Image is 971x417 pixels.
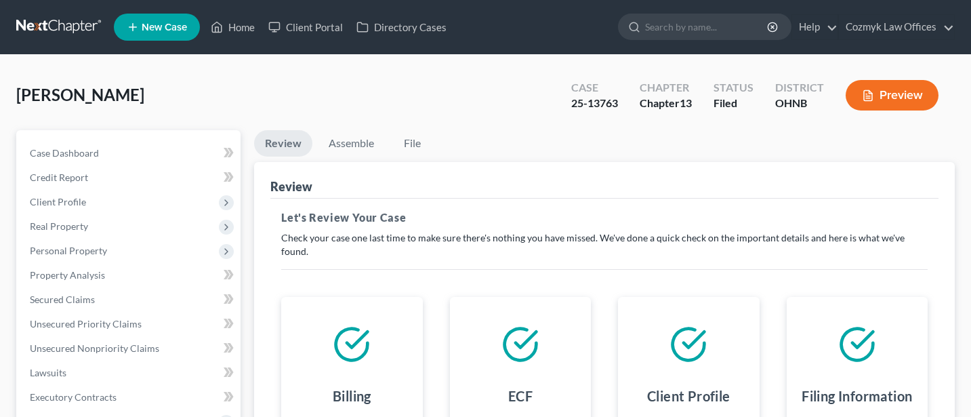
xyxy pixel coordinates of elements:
h5: Let's Review Your Case [281,210,928,226]
div: 25-13763 [571,96,618,111]
span: Real Property [30,220,88,232]
span: Executory Contracts [30,391,117,403]
span: Client Profile [30,196,86,207]
span: Secured Claims [30,294,95,305]
a: Client Portal [262,15,350,39]
a: Unsecured Nonpriority Claims [19,336,241,361]
span: Unsecured Nonpriority Claims [30,342,159,354]
a: File [390,130,434,157]
div: Status [714,80,753,96]
a: Executory Contracts [19,385,241,410]
span: Case Dashboard [30,147,99,159]
p: Check your case one last time to make sure there's nothing you have missed. We've done a quick ch... [281,231,928,258]
span: Personal Property [30,245,107,256]
div: Filed [714,96,753,111]
span: Property Analysis [30,269,105,281]
div: OHNB [775,96,824,111]
a: Assemble [318,130,385,157]
h4: Client Profile [647,386,730,405]
span: Lawsuits [30,367,66,378]
div: Review [270,178,312,195]
h4: Billing [333,386,371,405]
div: Chapter [640,80,692,96]
div: Case [571,80,618,96]
a: Unsecured Priority Claims [19,312,241,336]
h4: ECF [508,386,533,405]
span: New Case [142,22,187,33]
span: Unsecured Priority Claims [30,318,142,330]
div: Chapter [640,96,692,111]
span: Credit Report [30,172,88,183]
div: District [775,80,824,96]
a: Lawsuits [19,361,241,385]
a: Review [254,130,312,157]
span: [PERSON_NAME] [16,85,144,104]
a: Home [204,15,262,39]
a: Secured Claims [19,287,241,312]
a: Help [792,15,838,39]
a: Case Dashboard [19,141,241,165]
h4: Filing Information [802,386,912,405]
a: Property Analysis [19,263,241,287]
a: Credit Report [19,165,241,190]
input: Search by name... [645,14,769,39]
button: Preview [846,80,938,111]
a: Directory Cases [350,15,453,39]
span: 13 [680,96,692,109]
a: Cozmyk Law Offices [839,15,954,39]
